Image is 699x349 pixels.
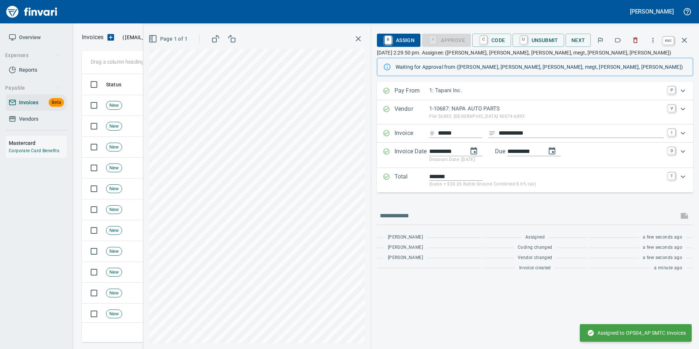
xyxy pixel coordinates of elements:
span: Coding changed [518,244,552,251]
span: New [106,165,122,172]
div: Expand [377,168,693,192]
img: Finvari [4,3,59,20]
span: [PERSON_NAME] [388,244,423,251]
span: This records your message into the invoice and notifies anyone mentioned [676,207,693,225]
button: Upload an Invoice [103,33,118,42]
span: [EMAIL_ADDRESS][DOMAIN_NAME] [124,34,208,41]
span: Invoice created [519,264,551,272]
div: Expand [377,82,693,100]
span: [PERSON_NAME] [388,234,423,241]
span: Status [106,80,131,89]
p: 1: Tapani Inc. [429,86,664,95]
span: a few seconds ago [643,254,682,262]
p: 1-10687: NAPA AUTO PARTS [429,105,664,113]
a: I [668,129,675,136]
a: Vendors [6,111,67,127]
span: Unsubmit [518,34,558,46]
span: Expenses [5,51,60,60]
span: Assigned to OPS04_AP SMTC Invoices [587,329,686,337]
a: Overview [6,29,67,46]
p: Due [495,147,530,156]
span: New [106,290,122,297]
button: More [645,32,661,48]
a: R [385,36,392,44]
div: Waiting for Approval from ([PERSON_NAME], [PERSON_NAME], [PERSON_NAME], megt, [PERSON_NAME], [PER... [396,60,687,74]
button: UUnsubmit [513,34,564,47]
p: Pay From [394,86,429,96]
a: esc [663,37,674,45]
a: V [668,105,675,112]
p: Invoices [82,33,103,42]
div: Expand [377,100,693,124]
span: New [106,311,122,318]
p: Invoice Date [394,147,429,164]
button: RAssign [377,34,420,47]
button: change due date [543,142,561,160]
span: Code [478,34,505,46]
span: New [106,248,122,255]
div: Expand [377,143,693,168]
span: Page 1 of 1 [150,34,188,44]
p: Invoice [394,129,429,138]
span: Overview [19,33,41,42]
button: Next [566,34,591,47]
span: Payable [5,83,60,93]
p: Drag a column heading here to group the table [91,58,198,65]
a: C [480,36,487,44]
span: New [106,144,122,151]
h6: Mastercard [9,139,67,147]
span: [PERSON_NAME] [388,254,423,262]
svg: Invoice number [429,129,435,138]
p: Vendor [394,105,429,120]
button: Flag [592,32,608,48]
p: [DATE] 2:29:50 pm. Assignee: ([PERSON_NAME], [PERSON_NAME], [PERSON_NAME], megt, [PERSON_NAME], [... [377,49,693,56]
span: a minute ago [654,264,682,272]
span: Reports [19,65,37,75]
button: [PERSON_NAME] [628,6,676,17]
span: New [106,227,122,234]
span: New [106,102,122,109]
button: Discard [627,32,643,48]
nav: breadcrumb [82,33,103,42]
h5: [PERSON_NAME] [630,8,674,15]
span: New [106,123,122,130]
span: New [106,206,122,213]
a: U [520,36,527,44]
button: CCode [472,34,511,47]
span: Beta [49,98,64,107]
a: Corporate Card Benefits [9,148,59,153]
span: a few seconds ago [643,244,682,251]
p: ( ) [118,34,211,41]
p: File 56893, [GEOGRAPHIC_DATA] 90074-6893 [429,113,664,120]
button: Payable [2,81,63,95]
span: a few seconds ago [643,234,682,241]
a: Reports [6,62,67,78]
button: change date [465,142,483,160]
p: Discount Date: [DATE] [429,156,664,164]
span: Status [106,80,121,89]
p: (basis + $30.26 Battle Ground Combined 8.6% tax) [429,181,664,188]
a: InvoicesBeta [6,94,67,111]
span: Assigned [525,234,545,241]
span: New [106,185,122,192]
a: P [668,86,675,94]
span: Next [571,36,585,45]
span: Vendors [19,115,38,124]
span: New [106,269,122,276]
span: Assign [383,34,415,46]
span: Vendor changed [518,254,552,262]
button: Expenses [2,49,63,62]
div: Expand [377,124,693,143]
p: Total [394,172,429,188]
a: T [668,172,675,180]
button: Page 1 of 1 [147,32,190,46]
span: Invoices [19,98,38,107]
div: Coding Required [422,36,471,42]
a: D [668,147,675,154]
button: Labels [610,32,626,48]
